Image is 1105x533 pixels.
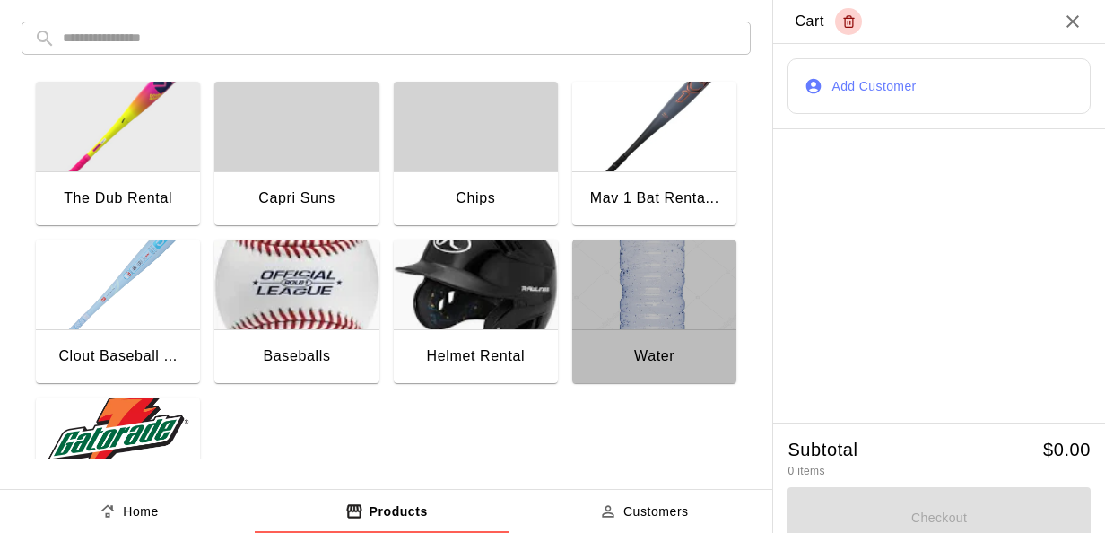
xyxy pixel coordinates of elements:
button: BaseballsBaseballs [214,240,378,387]
div: Cart [795,8,862,35]
p: Customers [623,502,689,521]
img: The Dub Rental [36,82,200,171]
img: Gatorade [36,398,200,487]
img: Water [572,240,736,329]
div: Chips [456,187,495,210]
button: Helmet RentalHelmet Rental [394,240,558,387]
div: The Dub Rental [64,187,172,210]
button: Capri Suns [214,82,378,229]
img: Clout Baseball Bat Rental [36,240,200,329]
img: Mav 1 Bat Rental [572,82,736,171]
p: Products [370,502,428,521]
div: Baseballs [263,345,330,368]
button: Empty cart [835,8,862,35]
button: WaterWater [572,240,736,387]
button: Add Customer [787,58,1091,114]
button: Mav 1 Bat RentalMav 1 Bat Renta... [572,82,736,229]
button: Close [1062,11,1083,32]
div: Capri Suns [258,187,335,210]
h5: $ 0.00 [1043,438,1091,462]
img: Baseballs [214,240,378,329]
div: Mav 1 Bat Renta... [590,187,719,210]
button: The Dub RentalThe Dub Rental [36,82,200,229]
div: Water [634,345,674,368]
div: Helmet Rental [427,345,526,368]
button: Chips [394,82,558,229]
span: 0 items [787,465,824,477]
h5: Subtotal [787,438,857,462]
div: Clout Baseball ... [58,345,177,368]
button: Clout Baseball Bat RentalClout Baseball ... [36,240,200,387]
p: Home [123,502,159,521]
img: Helmet Rental [394,240,558,329]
